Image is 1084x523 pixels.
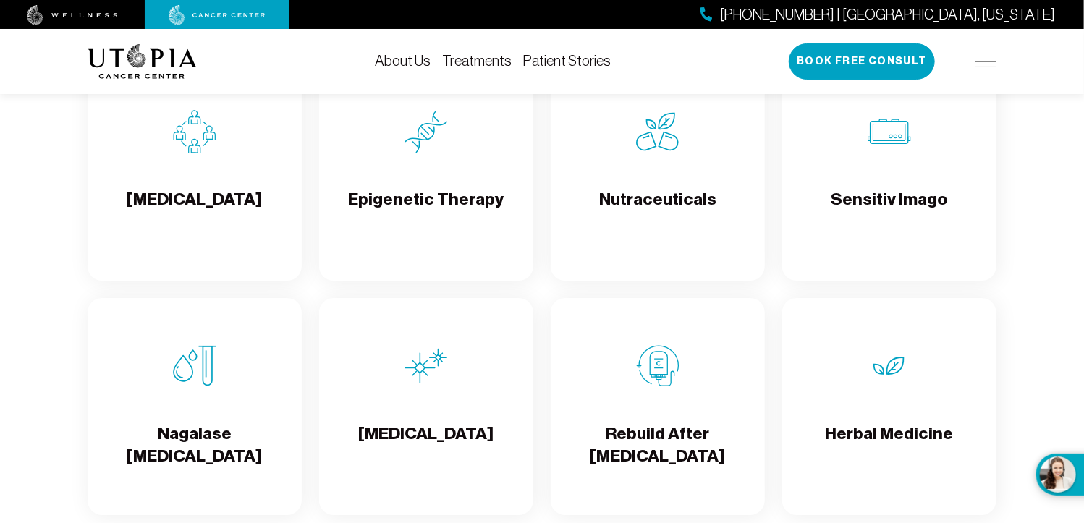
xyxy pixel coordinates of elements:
a: [PHONE_NUMBER] | [GEOGRAPHIC_DATA], [US_STATE] [700,4,1055,25]
h4: Sensitiv Imago [831,188,948,235]
img: Epigenetic Therapy [405,110,448,153]
h4: Epigenetic Therapy [349,188,504,235]
img: Hyperthermia [405,344,448,388]
a: Rebuild After ChemoRebuild After [MEDICAL_DATA] [551,298,765,515]
img: wellness [27,5,118,25]
a: NutraceuticalsNutraceuticals [551,64,765,281]
img: cancer center [169,5,266,25]
h4: [MEDICAL_DATA] [359,422,494,469]
button: Book Free Consult [789,43,935,80]
img: Herbal Medicine [868,344,911,388]
img: Group Therapy [173,110,216,153]
a: Sensitiv ImagoSensitiv Imago [782,64,996,281]
a: Hyperthermia[MEDICAL_DATA] [319,298,533,515]
h4: [MEDICAL_DATA] [127,188,263,235]
a: About Us [375,53,431,69]
img: Nutraceuticals [636,110,679,153]
img: Sensitiv Imago [868,110,911,153]
img: logo [88,44,197,79]
a: Herbal MedicineHerbal Medicine [782,298,996,515]
h4: Nagalase [MEDICAL_DATA] [99,422,290,469]
img: Nagalase Blood Test [173,344,216,388]
a: Patient Stories [523,53,611,69]
img: Rebuild After Chemo [636,344,679,388]
h4: Rebuild After [MEDICAL_DATA] [562,422,753,469]
span: [PHONE_NUMBER] | [GEOGRAPHIC_DATA], [US_STATE] [720,4,1055,25]
a: Nagalase Blood TestNagalase [MEDICAL_DATA] [88,298,302,515]
a: Group Therapy[MEDICAL_DATA] [88,64,302,281]
h4: Nutraceuticals [599,188,716,235]
a: Treatments [442,53,512,69]
a: Epigenetic TherapyEpigenetic Therapy [319,64,533,281]
h4: Herbal Medicine [826,422,954,469]
img: icon-hamburger [975,56,996,67]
